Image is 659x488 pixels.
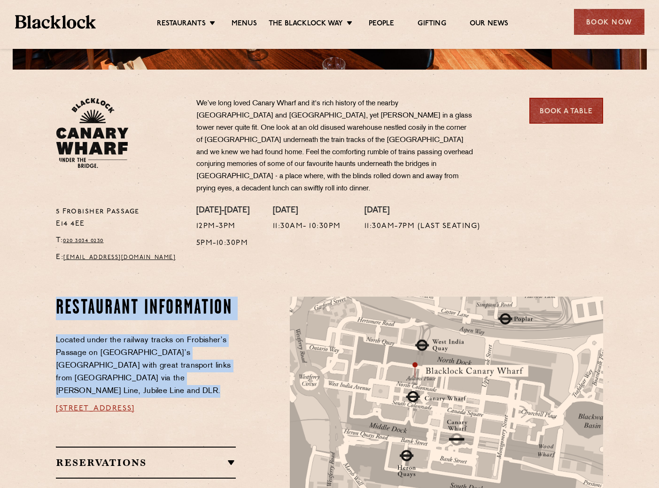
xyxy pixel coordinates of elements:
a: Menus [232,19,257,30]
span: Located under the railway tracks on Frobisher’s Passage on [GEOGRAPHIC_DATA]’s [GEOGRAPHIC_DATA] ... [56,337,231,395]
a: 020 3034 0230 [63,238,104,244]
a: [EMAIL_ADDRESS][DOMAIN_NAME] [63,255,176,260]
div: Book Now [574,9,644,35]
h2: Reservations [56,457,236,468]
p: 11:30am-7pm (Last Seating) [364,220,481,233]
p: 5pm-10:30pm [196,237,249,250]
a: [STREET_ADDRESS] [56,405,135,412]
a: Our News [470,19,509,30]
p: 12pm-3pm [196,220,249,233]
p: We’ve long loved Canary Wharf and it's rich history of the nearby [GEOGRAPHIC_DATA] and [GEOGRAPH... [196,98,473,195]
a: Book a Table [529,98,603,124]
a: Restaurants [157,19,206,30]
p: E: [56,252,182,264]
h2: Restaurant Information [56,297,236,320]
h4: [DATE]-[DATE] [196,206,249,216]
p: 11:30am- 10:30pm [273,220,341,233]
h4: [DATE] [364,206,481,216]
img: BL_Textured_Logo-footer-cropped.svg [15,15,96,29]
p: 5 Frobisher Passage E14 4EE [56,206,182,230]
h4: [DATE] [273,206,341,216]
a: The Blacklock Way [269,19,343,30]
p: T: [56,235,182,247]
a: People [369,19,394,30]
a: Gifting [418,19,446,30]
img: BL_CW_Logo_Website.svg [56,98,129,168]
